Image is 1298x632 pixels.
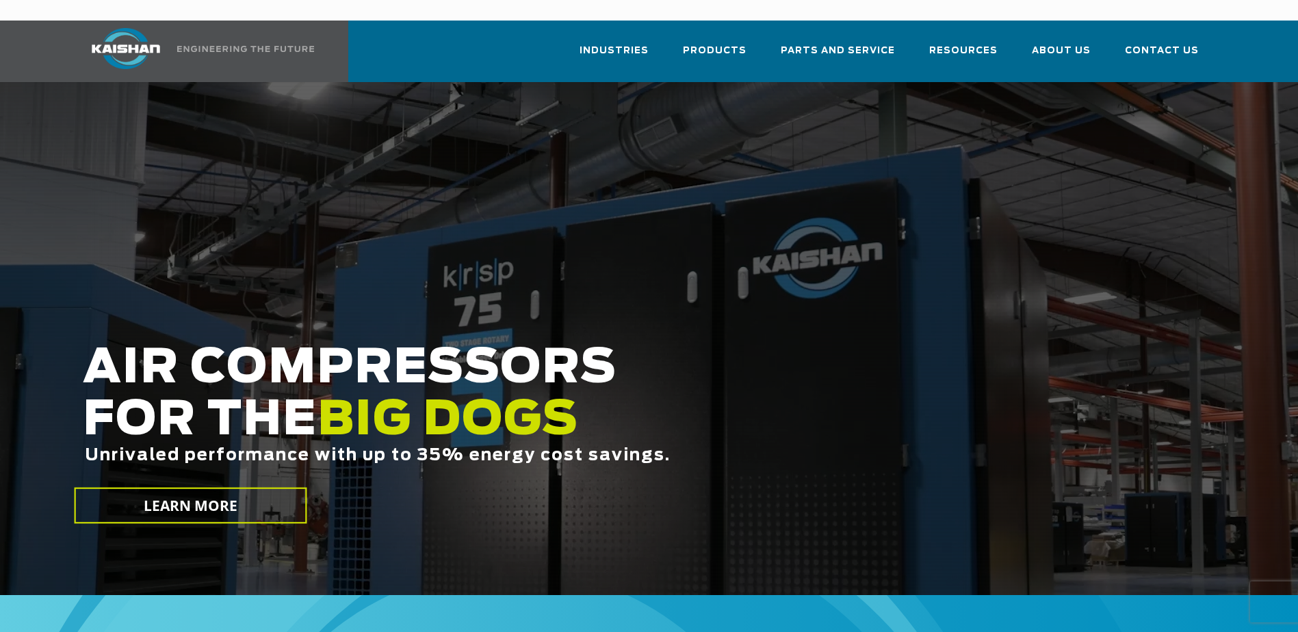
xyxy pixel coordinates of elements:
span: About Us [1032,43,1091,59]
span: Resources [929,43,998,59]
span: Products [683,43,747,59]
h2: AIR COMPRESSORS FOR THE [83,343,1024,508]
a: Parts and Service [781,33,895,79]
span: Unrivaled performance with up to 35% energy cost savings. [85,447,671,464]
span: Industries [580,43,649,59]
span: BIG DOGS [317,397,579,444]
a: About Us [1032,33,1091,79]
a: Industries [580,33,649,79]
a: Products [683,33,747,79]
span: Parts and Service [781,43,895,59]
img: Engineering the future [177,46,314,52]
img: kaishan logo [75,28,177,69]
a: Resources [929,33,998,79]
span: Contact Us [1125,43,1199,59]
a: Kaishan USA [75,21,317,82]
a: Contact Us [1125,33,1199,79]
span: LEARN MORE [143,496,237,516]
a: LEARN MORE [74,488,307,524]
